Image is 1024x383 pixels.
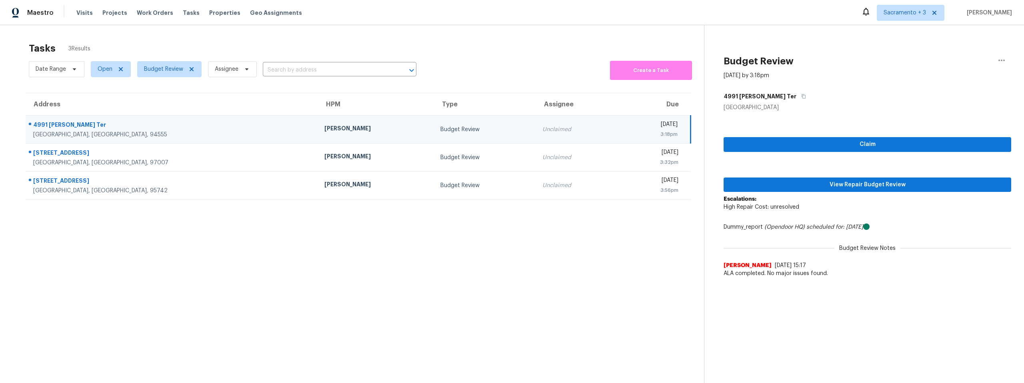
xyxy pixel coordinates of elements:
span: Projects [102,9,127,17]
span: Date Range [36,65,66,73]
div: [GEOGRAPHIC_DATA] [724,104,1011,112]
div: Unclaimed [542,182,611,190]
span: Budget Review Notes [834,244,900,252]
th: Assignee [536,93,618,116]
span: Open [98,65,112,73]
button: View Repair Budget Review [724,178,1011,192]
span: Geo Assignments [250,9,302,17]
div: Budget Review [440,182,530,190]
div: Unclaimed [542,154,611,162]
th: Address [26,93,318,116]
button: Open [406,65,417,76]
h2: Tasks [29,44,56,52]
div: [STREET_ADDRESS] [33,149,312,159]
div: [DATE] [624,120,678,130]
div: Unclaimed [542,126,611,134]
span: Claim [730,140,1005,150]
span: Properties [209,9,240,17]
th: Type [434,93,536,116]
th: HPM [318,93,434,116]
div: Dummy_report [724,223,1011,231]
div: [DATE] by 3:18pm [724,72,769,80]
span: View Repair Budget Review [730,180,1005,190]
div: [PERSON_NAME] [324,152,428,162]
div: [GEOGRAPHIC_DATA], [GEOGRAPHIC_DATA], 94555 [33,131,312,139]
div: [PERSON_NAME] [324,180,428,190]
div: [GEOGRAPHIC_DATA], [GEOGRAPHIC_DATA], 95742 [33,187,312,195]
span: ALA completed. No major issues found. [724,269,1011,277]
span: Work Orders [137,9,173,17]
div: [DATE] [624,176,678,186]
div: 3:32pm [624,158,678,166]
span: Sacramento + 3 [884,9,926,17]
button: Create a Task [610,61,692,80]
h5: 4991 [PERSON_NAME] Ter [724,92,796,100]
span: [DATE] 15:17 [775,263,806,268]
input: Search by address [263,64,394,76]
span: Maestro [27,9,54,17]
span: Visits [76,9,93,17]
span: Assignee [215,65,238,73]
div: [STREET_ADDRESS] [33,177,312,187]
h2: Budget Review [724,57,794,65]
span: Create a Task [614,66,688,75]
i: scheduled for: [DATE] [806,224,863,230]
span: [PERSON_NAME] [724,261,772,269]
span: Tasks [183,10,200,16]
div: [GEOGRAPHIC_DATA], [GEOGRAPHIC_DATA], 97007 [33,159,312,167]
div: 3:56pm [624,186,678,194]
button: Copy Address [796,89,807,104]
div: 3:18pm [624,130,678,138]
b: Escalations: [724,196,756,202]
button: Claim [724,137,1011,152]
span: [PERSON_NAME] [964,9,1012,17]
th: Due [618,93,690,116]
i: (Opendoor HQ) [764,224,805,230]
span: High Repair Cost: unresolved [724,204,799,210]
div: 4991 [PERSON_NAME] Ter [33,121,312,131]
span: 3 Results [68,45,90,53]
div: Budget Review [440,126,530,134]
span: Budget Review [144,65,183,73]
div: Budget Review [440,154,530,162]
div: [DATE] [624,148,678,158]
div: [PERSON_NAME] [324,124,428,134]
